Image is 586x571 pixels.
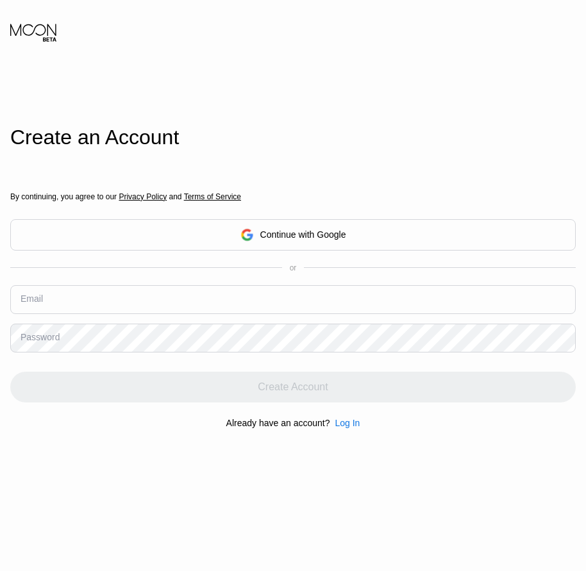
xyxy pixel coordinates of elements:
div: Already have an account? [226,418,330,428]
span: and [167,192,184,201]
div: Email [21,294,43,304]
div: or [290,263,297,272]
div: Continue with Google [260,229,346,240]
div: By continuing, you agree to our [10,192,576,201]
div: Password [21,332,60,342]
div: Log In [335,418,360,428]
span: Terms of Service [184,192,241,201]
div: Continue with Google [10,219,576,251]
div: Create an Account [10,126,576,149]
span: Privacy Policy [119,192,167,201]
div: Log In [330,418,360,428]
